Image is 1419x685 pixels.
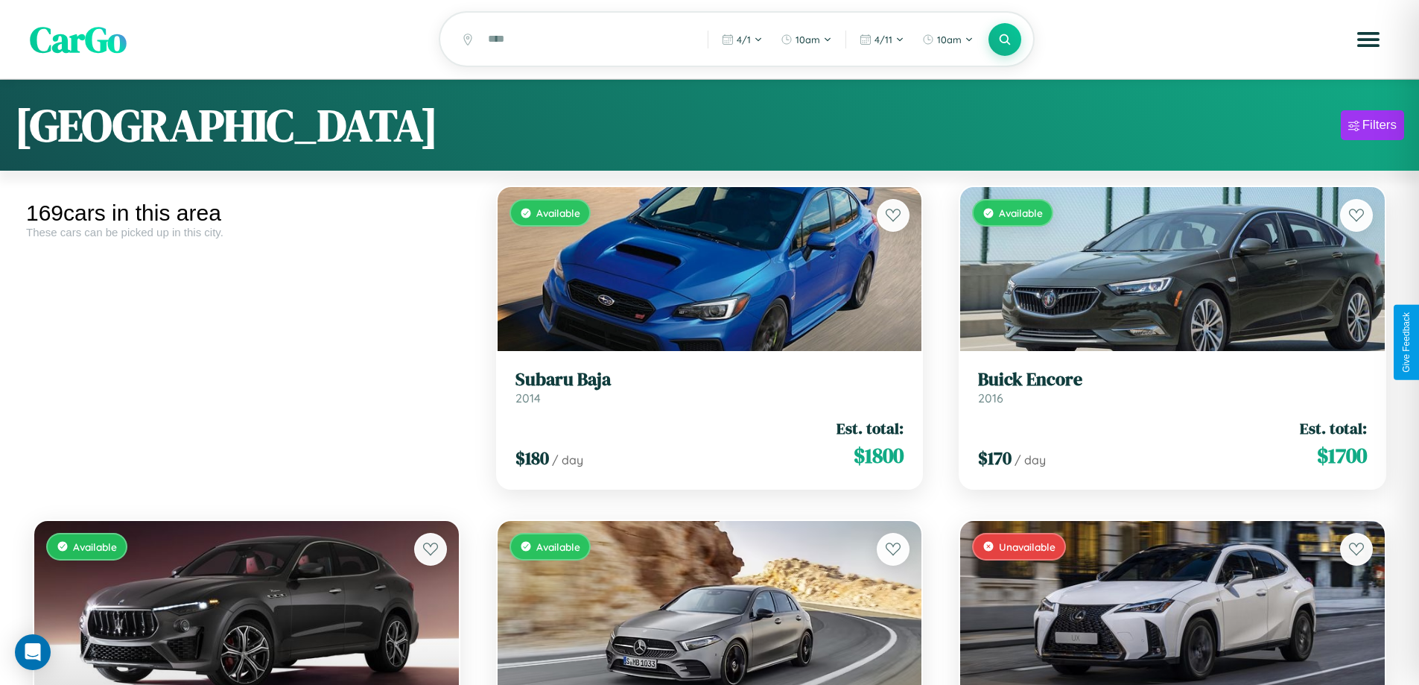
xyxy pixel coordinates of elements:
h1: [GEOGRAPHIC_DATA] [15,95,438,156]
button: 4/11 [852,28,912,51]
span: 2014 [515,391,541,405]
button: Open menu [1347,19,1389,60]
span: $ 1800 [854,441,904,470]
button: 10am [773,28,839,51]
span: $ 1700 [1317,441,1367,470]
h3: Buick Encore [978,369,1367,391]
span: Available [73,540,117,553]
span: $ 180 [515,446,549,470]
button: Filters [1341,110,1404,140]
div: Open Intercom Messenger [15,634,51,670]
span: CarGo [30,15,127,64]
span: / day [1015,452,1046,467]
button: 10am [915,28,981,51]
div: Filters [1362,118,1397,133]
span: 4 / 1 [737,34,751,45]
span: Est. total: [837,417,904,439]
div: 169 cars in this area [26,201,467,226]
span: $ 170 [978,446,1012,470]
button: 4/1 [714,28,770,51]
span: 2016 [978,391,1003,405]
a: Buick Encore2016 [978,369,1367,405]
span: Est. total: [1300,417,1367,439]
div: Give Feedback [1401,312,1412,373]
span: Available [999,206,1043,219]
div: These cars can be picked up in this city. [26,226,467,239]
span: Available [536,206,580,219]
span: 10am [796,34,820,45]
span: / day [552,452,583,467]
a: Subaru Baja2014 [515,369,904,405]
h3: Subaru Baja [515,369,904,391]
span: 10am [937,34,962,45]
span: Unavailable [999,540,1055,553]
span: 4 / 11 [874,34,892,45]
span: Available [536,540,580,553]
